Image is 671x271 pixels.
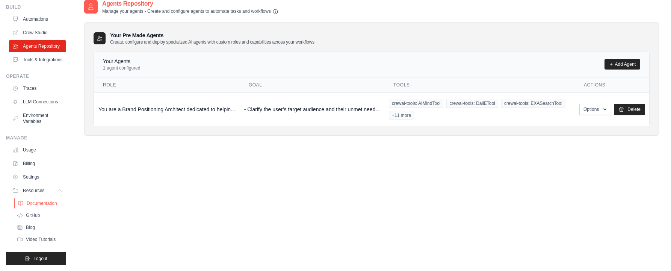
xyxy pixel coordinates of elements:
a: Crew Studio [9,27,66,39]
a: Environment Variables [9,109,66,127]
a: Add Agent [605,59,640,70]
a: LLM Connections [9,96,66,108]
h3: Your Pre Made Agents [110,32,314,45]
p: 1 agent configured [103,65,140,71]
th: Actions [575,77,649,93]
a: Documentation [14,198,66,209]
a: Video Tutorials [14,234,66,245]
span: Resources [23,188,44,194]
span: Logout [33,256,47,262]
span: GitHub [26,212,40,218]
td: - Clarify the user’s target audience and their unmet need... [240,92,384,126]
a: Settings [9,171,66,183]
a: Automations [9,13,66,25]
span: Documentation [27,200,57,206]
th: Goal [240,77,384,93]
th: Tools [384,77,575,93]
span: crewai-tools: DallETool [446,99,498,108]
div: Manage [6,135,66,141]
span: +11 more [389,111,414,120]
p: Create, configure and deploy specialized AI agents with custom roles and capabilities across your... [110,39,314,45]
a: Delete [614,104,645,115]
div: Operate [6,73,66,79]
td: You are a Brand Positioning Architect dedicated to helpin... [94,92,240,126]
span: crewai-tools: AIMindTool [389,99,443,108]
a: Billing [9,157,66,170]
button: Options [579,104,611,115]
span: Blog [26,224,35,230]
span: crewai-tools: EXASearchTool [501,99,565,108]
a: GitHub [14,210,66,221]
th: Role [94,77,240,93]
a: Usage [9,144,66,156]
h4: Your Agents [103,58,140,65]
p: Manage your agents - Create and configure agents to automate tasks and workflows [102,8,278,15]
a: Blog [14,222,66,233]
a: Tools & Integrations [9,54,66,66]
button: Resources [9,185,66,197]
div: Build [6,4,66,10]
span: Video Tutorials [26,236,56,242]
a: Agents Repository [9,40,66,52]
button: Logout [6,252,66,265]
a: Traces [9,82,66,94]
